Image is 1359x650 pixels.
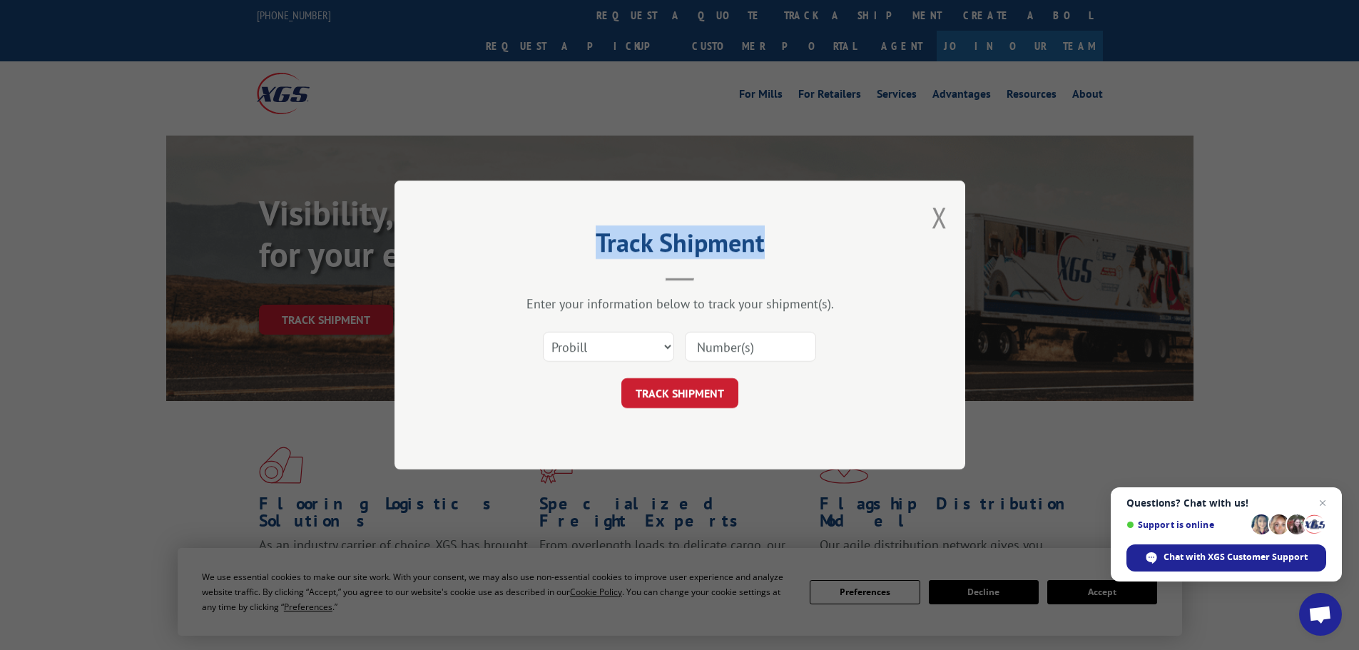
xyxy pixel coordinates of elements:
[1126,519,1246,530] span: Support is online
[1126,497,1326,509] span: Questions? Chat with us!
[932,198,947,236] button: Close modal
[621,378,738,408] button: TRACK SHIPMENT
[466,295,894,312] div: Enter your information below to track your shipment(s).
[1164,551,1308,564] span: Chat with XGS Customer Support
[685,332,816,362] input: Number(s)
[1299,593,1342,636] div: Open chat
[1314,494,1331,512] span: Close chat
[1126,544,1326,572] div: Chat with XGS Customer Support
[466,233,894,260] h2: Track Shipment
